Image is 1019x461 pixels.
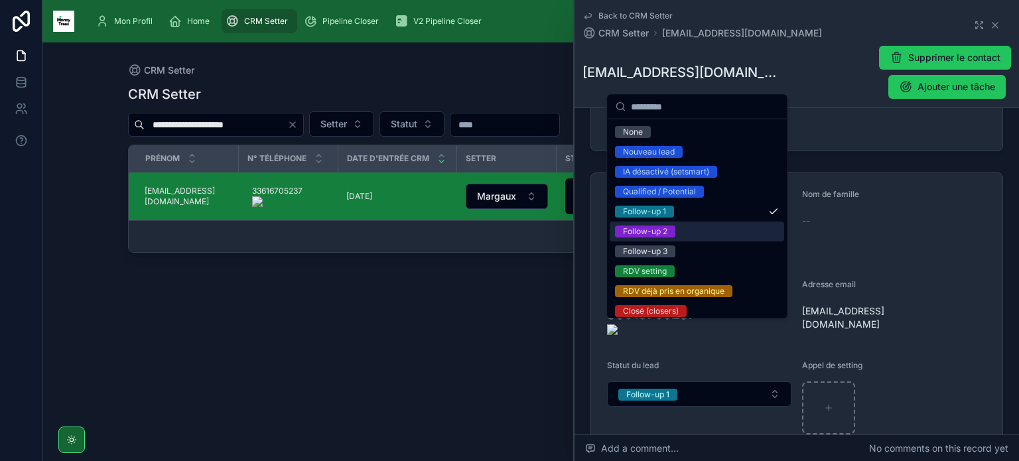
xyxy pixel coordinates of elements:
span: V2 Pipeline Closer [413,16,482,27]
div: Follow-up 1 [623,206,666,218]
a: V2 Pipeline Closer [391,9,491,33]
button: Select Button [565,178,651,214]
button: Select Button [309,111,374,137]
span: Statut [391,117,417,131]
a: [EMAIL_ADDRESS][DOMAIN_NAME] [145,186,231,207]
span: Setter [320,117,347,131]
span: CRM Setter [244,16,288,27]
div: RDV déjà pris en organique [623,285,724,297]
span: Prénom [145,153,180,164]
span: CRM Setter [598,27,649,40]
span: Ajouter une tâche [917,80,995,94]
div: Closé (closers) [623,305,679,317]
button: Supprimer le contact [879,46,1011,70]
a: 33616705237 [247,180,330,212]
span: Date d'entrée CRM [347,153,429,164]
a: CRM Setter [128,64,194,77]
div: Follow-up 3 [623,245,667,257]
button: Select Button [607,381,791,407]
a: Home [165,9,219,33]
a: Select Button [565,178,652,215]
span: Supprimer le contact [908,51,1000,64]
div: Nouveau lead [623,146,675,158]
div: Suggestions [607,119,787,318]
div: None [623,126,643,138]
img: App logo [53,11,74,32]
div: Follow-up 2 [623,226,667,237]
a: CRM Setter [222,9,297,33]
span: Margaux [477,190,516,203]
a: Pipeline Closer [300,9,388,33]
span: Home [187,16,210,27]
div: Qualified / Potential [623,186,696,198]
div: Follow-up 1 [626,389,669,401]
button: Select Button [466,184,548,209]
img: actions-icon.png [607,324,791,335]
button: Select Button [379,111,444,137]
a: [DATE] [346,191,449,202]
a: CRM Setter [582,27,649,40]
span: Mon Profil [114,16,153,27]
a: Select Button [465,183,549,210]
button: Ajouter une tâche [888,75,1006,99]
span: Statut du lead [607,360,659,370]
h1: [EMAIL_ADDRESS][DOMAIN_NAME] [582,63,777,82]
span: Statut du lead [565,153,634,164]
h1: CRM Setter [128,85,201,103]
span: CRM Setter [144,64,194,77]
button: Clear [287,119,303,130]
div: scrollable content [85,7,966,36]
div: IA désactivé (setsmart) [623,166,709,178]
a: Back to CRM Setter [582,11,673,21]
img: actions-icon.png [252,196,303,207]
a: [EMAIL_ADDRESS][DOMAIN_NAME] [662,27,822,40]
div: RDV setting [623,265,667,277]
span: [DATE] [346,191,372,202]
a: Mon Profil [92,9,162,33]
span: Pipeline Closer [322,16,379,27]
onoff-telecom-ce-phone-number-wrapper: 33616705237 [252,186,303,196]
span: Add a comment... [585,442,679,455]
span: Setter [466,153,496,164]
span: N° Téléphone [247,153,306,164]
span: Back to CRM Setter [598,11,673,21]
